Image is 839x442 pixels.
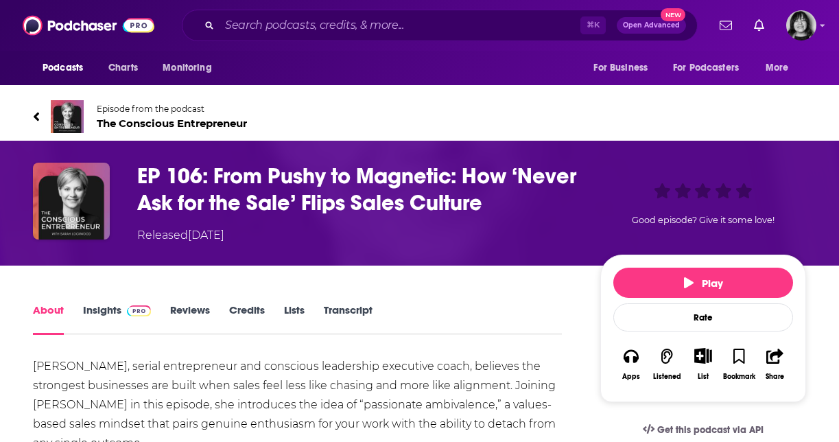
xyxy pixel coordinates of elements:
span: More [766,58,789,78]
span: Podcasts [43,58,83,78]
span: Play [684,277,723,290]
span: Charts [108,58,138,78]
a: The Conscious EntrepreneurEpisode from the podcastThe Conscious Entrepreneur [33,100,420,133]
div: Search podcasts, credits, & more... [182,10,698,41]
button: Play [613,268,793,298]
a: Show notifications dropdown [748,14,770,37]
button: Apps [613,339,649,389]
img: Podchaser - Follow, Share and Rate Podcasts [23,12,154,38]
a: Credits [229,303,265,335]
span: Good episode? Give it some love! [632,215,775,225]
button: open menu [756,55,806,81]
button: Share [757,339,793,389]
a: Show notifications dropdown [714,14,737,37]
button: open menu [153,55,229,81]
img: User Profile [786,10,816,40]
button: open menu [664,55,759,81]
div: Bookmark [723,373,755,381]
div: List [698,372,709,381]
span: The Conscious Entrepreneur [97,117,247,130]
a: About [33,303,64,335]
button: Bookmark [721,339,757,389]
button: Listened [649,339,685,389]
img: Podchaser Pro [127,305,151,316]
button: Show More Button [689,348,717,363]
h1: EP 106: From Pushy to Magnetic: How ‘Never Ask for the Sale’ Flips Sales Culture [137,163,578,216]
button: open menu [584,55,665,81]
span: Get this podcast via API [657,424,764,436]
div: Apps [622,373,640,381]
a: Reviews [170,303,210,335]
span: ⌘ K [580,16,606,34]
span: For Business [593,58,648,78]
a: Charts [99,55,146,81]
span: Episode from the podcast [97,104,247,114]
div: Listened [653,373,681,381]
a: Lists [284,303,305,335]
input: Search podcasts, credits, & more... [220,14,580,36]
span: For Podcasters [673,58,739,78]
div: Show More ButtonList [685,339,721,389]
img: EP 106: From Pushy to Magnetic: How ‘Never Ask for the Sale’ Flips Sales Culture [33,163,110,240]
span: Logged in as parkdalepublicity1 [786,10,816,40]
div: Share [766,373,784,381]
button: open menu [33,55,101,81]
a: InsightsPodchaser Pro [83,303,151,335]
a: Transcript [324,303,373,335]
img: The Conscious Entrepreneur [51,100,84,133]
span: Monitoring [163,58,211,78]
div: Rate [613,303,793,331]
span: Open Advanced [623,22,680,29]
span: New [661,8,685,21]
button: Show profile menu [786,10,816,40]
button: Open AdvancedNew [617,17,686,34]
div: Released [DATE] [137,227,224,244]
